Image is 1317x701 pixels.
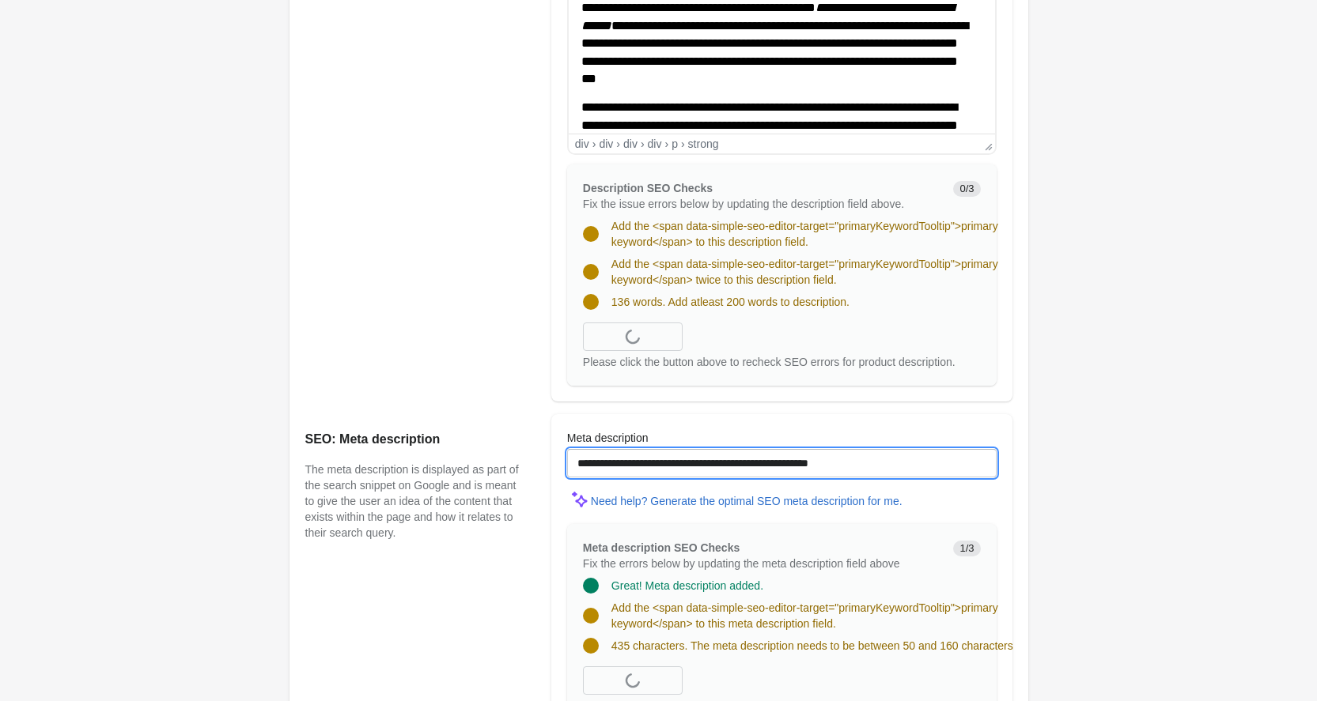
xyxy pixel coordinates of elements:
label: Meta description [567,430,649,446]
div: strong [688,138,719,150]
span: Add the <span data-simple-seo-editor-target="primaryKeywordTooltip">primary keyword</span> twice ... [611,258,998,286]
div: div [623,138,638,150]
div: div [599,138,613,150]
span: Meta description SEO Checks [583,541,740,554]
div: Press the Up and Down arrow keys to resize the editor. [978,134,995,153]
span: 136 words. Add atleast 200 words to description. [611,296,850,308]
button: Need help? Generate the optimal SEO meta description for me. [585,487,909,515]
span: Add the <span data-simple-seo-editor-target="primaryKeywordTooltip">primary keyword</span> to thi... [611,220,998,248]
span: 1/3 [953,541,980,556]
div: › [681,138,685,150]
span: Great! Meta description added. [611,579,763,592]
div: p [672,138,678,150]
div: › [664,138,668,150]
p: Fix the issue errors below by updating the description field above. [583,196,941,212]
div: › [641,138,645,150]
span: 435 characters. The meta description needs to be between 50 and 160 characters [611,639,1013,652]
span: 0/3 [953,181,980,197]
h2: SEO: Meta description [305,430,520,449]
div: div [648,138,662,150]
div: Need help? Generate the optimal SEO meta description for me. [591,495,903,507]
span: Description SEO Checks [583,182,713,194]
img: MagicMinor-0c7ff6cd6e0e39933513fd390ee66b6c2ef63129d1617a7e6fa9320d2ce6cec8.svg [567,487,591,511]
p: The meta description is displayed as part of the search snippet on Google and is meant to give th... [305,462,520,541]
div: div [575,138,589,150]
span: Add the <span data-simple-seo-editor-target="primaryKeywordTooltip">primary keyword</span> to thi... [611,601,998,630]
p: Fix the errors below by updating the meta description field above [583,556,941,571]
div: › [592,138,596,150]
div: Please click the button above to recheck SEO errors for product description. [583,354,981,370]
div: › [616,138,620,150]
